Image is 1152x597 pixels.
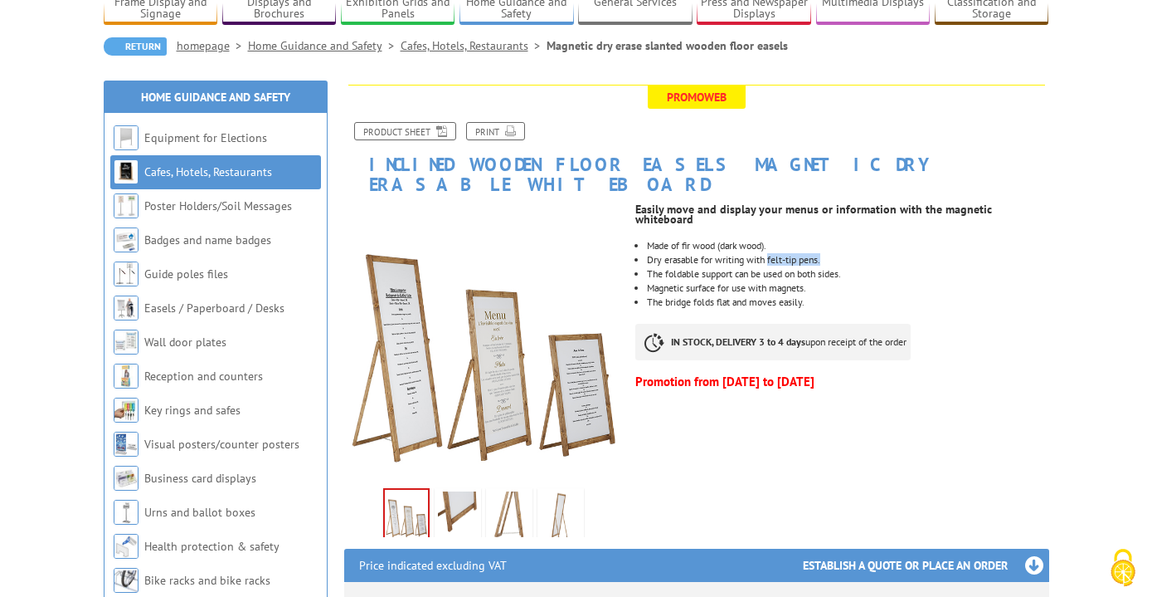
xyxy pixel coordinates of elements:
img: Cafes, Hotels, Restaurants [114,159,139,184]
a: Cafes, Hotels, Restaurants [401,38,547,53]
img: Easels / Paperboard / Desks [114,296,139,321]
a: Urns and ballot boxes [144,505,255,520]
img: Reception and counters [114,364,139,389]
img: Health protection & safety [114,534,139,559]
img: Guide poles files [114,262,139,286]
p: upon receipt of the order [635,324,911,360]
a: Business card displays [144,471,256,486]
a: Product sheet [354,122,456,140]
li: Magnetic surface for use with magnets. [647,283,1048,293]
a: print [466,122,525,140]
img: Cookies (modal window) [1102,547,1144,589]
img: Wall door plates [114,330,139,355]
a: Badges and name badges [144,232,271,247]
li: Dry erasable for writing with felt-tip pens. [647,255,1048,265]
a: Home Guidance and Safety [248,38,401,53]
a: Wall door plates [144,335,226,350]
a: Visual posters/counter posters [144,437,299,452]
img: Poster Holders/Soil Messages [114,193,139,218]
strong: Easily move and display your menus or information with the magnetic whiteboard [635,202,992,227]
button: Cookies (modal window) [1094,541,1152,597]
a: Cafes, Hotels, Restaurants [144,164,272,179]
img: Equipment for Elections [114,125,139,150]
span: PROMOWEB [648,86,746,109]
a: Key rings and safes [144,403,241,418]
img: 213400_213401_213402_chevalet_effacable_a_sec.jpg [344,203,624,482]
a: Equipment for Elections [144,130,267,145]
img: 213402_chevalet_effacable_a_sec_bas.jpg [438,492,478,543]
h3: ESTABLISH A QUOTE OR PLACE AN ORDER [803,549,1049,582]
a: Reception and counters [144,369,263,384]
a: Easels / Paperboard / Desks [144,301,284,316]
strong: IN STOCK, DELIVERY 3 to 4 days [671,335,805,348]
a: Bike racks and bike racks [144,573,270,588]
img: 213402_chevalet_effacable_a_sec_cote.jpg [489,492,529,543]
img: 213400_213401_213402_chevalet_effacable_a_sec.jpg [385,490,428,541]
li: The bridge folds flat and moves easily. [647,297,1048,307]
img: Visual posters/counter posters [114,432,139,457]
p: Promotion from [DATE] to [DATE] [635,377,1048,387]
img: Business card displays [114,466,139,491]
li: Made of fir wood (dark wood). [647,241,1048,251]
img: Key rings and safes [114,398,139,423]
a: HOME GUIDANCE AND SAFETY [141,90,290,105]
li: Magnetic dry erase slanted wooden floor easels [547,37,788,54]
img: Urns and ballot boxes [114,500,139,525]
a: Poster Holders/Soil Messages [144,198,292,213]
li: The foldable support can be used on both sides. [647,269,1048,279]
a: RETURN [104,37,167,56]
a: homepage [177,38,248,53]
a: Guide poles files [144,267,228,281]
p: Price indicated excluding VAT [359,549,507,582]
img: Badges and name badges [114,228,139,252]
img: 213402_chevalet_effacable_a_sec_dos.jpg [541,492,581,543]
a: Health protection & safety [144,539,279,554]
